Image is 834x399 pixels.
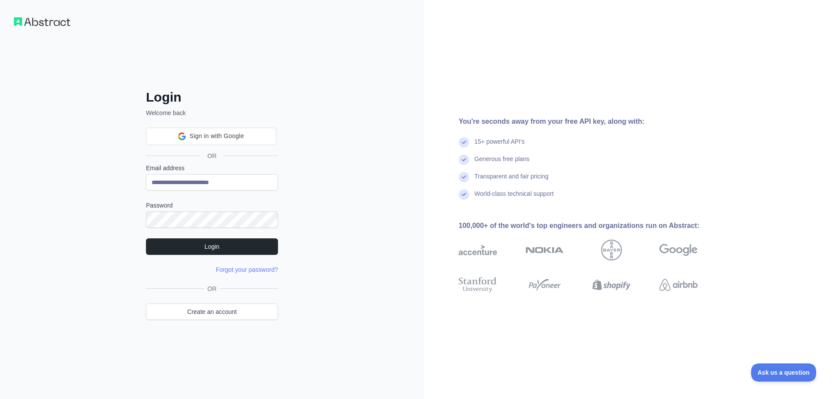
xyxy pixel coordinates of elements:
[146,164,278,172] label: Email address
[474,172,549,189] div: Transparent and fair pricing
[474,137,525,155] div: 15+ powerful API's
[204,284,220,293] span: OR
[146,201,278,210] label: Password
[459,172,469,182] img: check mark
[146,128,276,145] div: Sign in with Google
[459,275,497,294] img: stanford university
[216,266,278,273] a: Forgot your password?
[601,240,622,261] img: bayer
[146,109,278,117] p: Welcome back
[146,303,278,320] a: Create an account
[201,152,224,160] span: OR
[14,17,70,26] img: Workflow
[474,189,554,207] div: World-class technical support
[659,275,698,294] img: airbnb
[146,89,278,105] h2: Login
[659,240,698,261] img: google
[459,137,469,148] img: check mark
[189,132,244,141] span: Sign in with Google
[459,240,497,261] img: accenture
[459,221,725,231] div: 100,000+ of the world's top engineers and organizations run on Abstract:
[459,116,725,127] div: You're seconds away from your free API key, along with:
[146,238,278,255] button: Login
[592,275,631,294] img: shopify
[526,275,564,294] img: payoneer
[474,155,530,172] div: Generous free plans
[459,155,469,165] img: check mark
[526,240,564,261] img: nokia
[459,189,469,200] img: check mark
[751,363,817,382] iframe: Toggle Customer Support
